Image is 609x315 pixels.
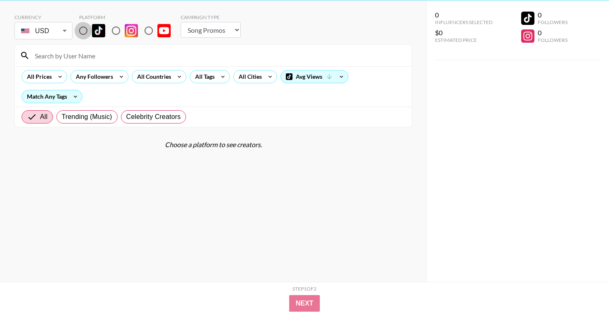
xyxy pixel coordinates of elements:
[538,29,568,37] div: 0
[92,24,105,37] img: TikTok
[40,112,48,122] span: All
[435,19,493,25] div: Influencers Selected
[126,112,181,122] span: Celebrity Creators
[157,24,171,37] img: YouTube
[538,37,568,43] div: Followers
[538,11,568,19] div: 0
[281,70,348,83] div: Avg Views
[538,19,568,25] div: Followers
[190,70,216,83] div: All Tags
[292,286,317,292] div: Step 1 of 2
[71,70,115,83] div: Any Followers
[181,14,241,20] div: Campaign Type
[435,37,493,43] div: Estimated Price
[79,14,177,20] div: Platform
[15,14,72,20] div: Currency
[125,24,138,37] img: Instagram
[15,141,412,149] div: Choose a platform to see creators.
[568,274,599,305] iframe: Drift Widget Chat Controller
[435,11,493,19] div: 0
[289,295,320,312] button: Next
[30,49,407,62] input: Search by User Name
[22,70,53,83] div: All Prices
[22,90,82,103] div: Match Any Tags
[435,29,493,37] div: $0
[16,24,71,38] div: USD
[234,70,263,83] div: All Cities
[132,70,173,83] div: All Countries
[62,112,112,122] span: Trending (Music)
